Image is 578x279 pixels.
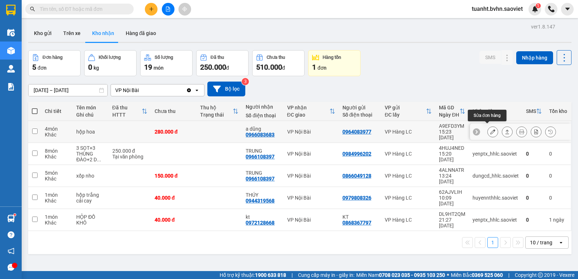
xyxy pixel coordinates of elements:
div: ĐC giao [287,112,329,118]
button: Chưa thu510.000đ [252,50,305,76]
div: Đã thu [112,105,142,110]
span: đ [282,65,285,71]
div: 0 [526,173,542,179]
th: Toggle SortBy [284,102,339,121]
div: 0 [526,217,542,223]
button: Đã thu250.000đ [196,50,249,76]
div: 4HUJ4NED [439,145,465,151]
div: 1 món [45,214,69,220]
button: Đơn hàng5đơn [28,50,81,76]
div: 5 món [45,170,69,176]
button: file-add [162,3,174,16]
div: VP Nội Bài [287,151,335,157]
div: Giao hàng [502,126,513,137]
div: xốp nho [76,173,105,179]
button: 1 [487,237,498,248]
div: a dũng [246,126,280,132]
div: yenptx_hhlc.saoviet [473,217,519,223]
div: Ghi chú [76,112,105,118]
strong: 1900 633 818 [255,272,286,278]
button: Trên xe [57,25,86,42]
span: 0 [88,63,92,71]
img: solution-icon [7,83,15,91]
div: VP Hàng LC [385,129,432,135]
span: ... [97,157,101,162]
div: Số điện thoại [246,113,280,118]
div: 0966108397 [246,154,275,160]
div: HỘP ĐỒ KHÔ [76,214,105,226]
div: Chi tiết [45,108,69,114]
div: 21:27 [DATE] [439,217,465,228]
div: SMS [526,108,536,114]
span: message [8,264,14,271]
div: Thu hộ [200,105,233,110]
span: Cung cấp máy in - giấy in: [298,271,354,279]
div: 0979808326 [342,195,371,201]
button: SMS [479,51,501,64]
div: 0 [549,151,567,157]
img: warehouse-icon [7,65,15,73]
span: aim [182,6,187,12]
div: 1 món [45,192,69,198]
span: Hỗ trợ kỹ thuật: [220,271,286,279]
span: đơn [318,65,327,71]
div: Người gửi [342,105,378,110]
span: 19 [144,63,152,71]
div: Tồn kho [549,108,567,114]
div: Khác [45,220,69,226]
div: A9EFD3YM [439,123,465,129]
div: Khác [45,198,69,204]
div: ĐC lấy [385,112,426,118]
div: 250.000 đ [112,148,147,154]
img: warehouse-icon [7,29,15,36]
span: kg [94,65,99,71]
div: 4ALNNATR [439,167,465,173]
span: search [30,6,35,12]
div: HTTT [112,112,142,118]
div: VP Nội Bài [287,217,335,223]
div: Sửa đơn hàng [468,110,506,121]
svg: open [558,240,564,245]
div: VP gửi [385,105,426,110]
span: đ [226,65,229,71]
div: Khác [45,176,69,182]
div: 1 [549,217,567,223]
img: warehouse-icon [7,215,15,222]
span: ⚪️ [447,274,449,276]
div: 0984996202 [342,151,371,157]
div: Trạng thái [200,112,233,118]
div: huyennthhlc.saoviet [473,195,519,201]
div: VP Nội Bài [287,195,335,201]
span: 1 [537,3,539,8]
div: VP Hàng LC [385,195,432,201]
span: question-circle [8,231,14,238]
img: logo-vxr [6,5,16,16]
div: 10:09 [DATE] [439,195,465,206]
span: tuanht.bvhn.saoviet [466,4,529,13]
div: 40.000 đ [155,195,193,201]
strong: 0708 023 035 - 0935 103 250 [379,272,445,278]
div: hộp hoa [76,129,105,135]
button: plus [145,3,158,16]
div: 0 [526,195,542,201]
sup: 1 [536,3,541,8]
span: plus [149,6,154,12]
th: Toggle SortBy [381,102,435,121]
div: dungcd_hhlc.saoviet [473,173,519,179]
sup: 1 [14,214,16,216]
span: file-add [165,6,171,12]
button: Số lượng19món [140,50,193,76]
span: notification [8,248,14,254]
div: 0 [549,173,567,179]
button: Kho nhận [86,25,120,42]
div: 0972128668 [246,220,275,226]
div: 150.000 đ [155,173,193,179]
span: | [508,271,509,279]
div: Đã thu [211,55,224,60]
button: Nhập hàng [516,51,553,64]
div: 0964083977 [342,129,371,135]
div: 0966083683 [246,132,275,138]
button: Hàng đã giao [120,25,162,42]
div: Số điện thoại [342,112,378,118]
div: VP Hàng LC [385,217,432,223]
